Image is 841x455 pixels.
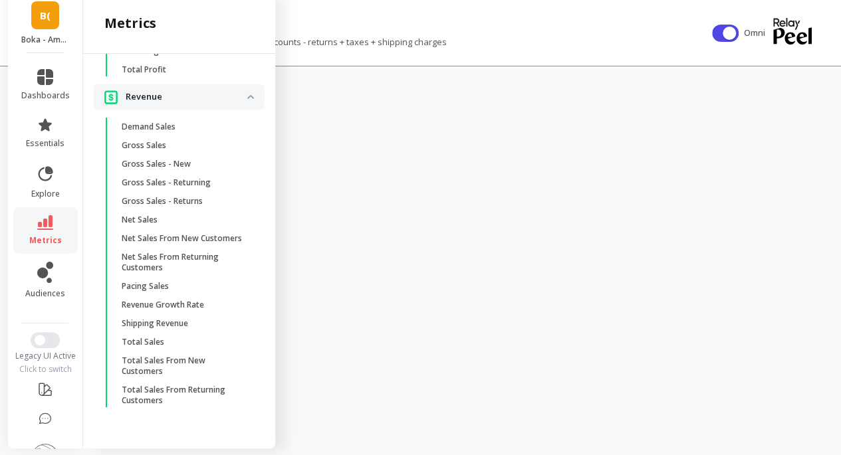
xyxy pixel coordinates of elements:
[744,27,768,40] span: Omni
[31,189,60,199] span: explore
[8,364,83,375] div: Click to switch
[122,233,242,244] p: Net Sales From New Customers
[40,8,51,23] span: B(
[104,14,156,33] h2: metrics
[122,281,169,292] p: Pacing Sales
[90,50,841,442] iframe: Omni Embed
[122,337,164,347] p: Total Sales
[21,35,70,45] p: Boka - Amazon (Essor)
[122,318,188,329] p: Shipping Revenue
[112,36,447,48] p: Sum of revenue = gross sales - discounts - returns + taxes + shipping charges
[122,215,158,225] p: Net Sales
[122,64,166,75] p: Total Profit
[122,122,176,132] p: Demand Sales
[122,140,166,151] p: Gross Sales
[31,332,60,348] button: Switch to New UI
[25,288,65,299] span: audiences
[29,235,62,246] span: metrics
[126,90,247,104] p: Revenue
[122,300,204,310] p: Revenue Growth Rate
[122,177,211,188] p: Gross Sales - Returning
[247,95,254,99] img: down caret icon
[8,351,83,361] div: Legacy UI Active
[21,90,70,101] span: dashboards
[122,196,203,207] p: Gross Sales - Returns
[122,355,249,377] p: Total Sales From New Customers
[122,385,249,406] p: Total Sales From Returning Customers
[26,138,64,149] span: essentials
[104,90,118,104] img: navigation item icon
[122,159,191,169] p: Gross Sales - New
[122,252,249,273] p: Net Sales From Returning Customers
